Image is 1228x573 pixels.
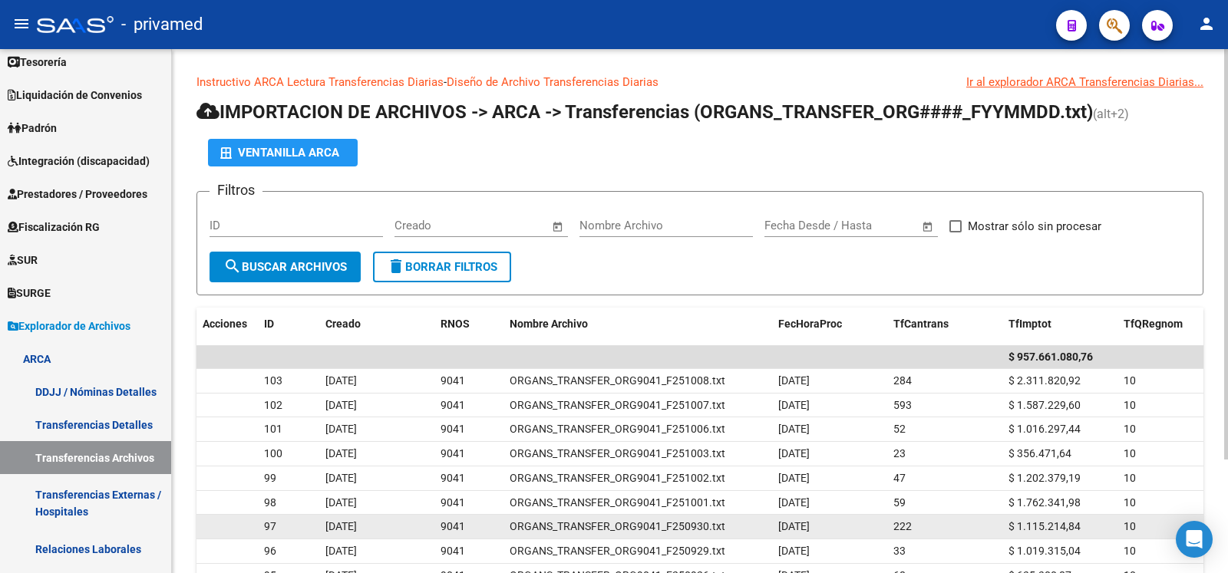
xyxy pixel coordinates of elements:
span: 9041 [441,399,465,411]
span: ORGANS_TRANSFER_ORG9041_F251003.txt [510,447,725,459]
span: IMPORTACION DE ARCHIVOS -> ARCA -> Transferencias (ORGANS_TRANSFER_ORG####_FYYMMDD.txt) [196,101,1093,123]
p: - [196,74,1203,91]
span: 97 [264,520,276,532]
span: $ 1.016.297,44 [1008,423,1081,435]
span: $ 1.115.214,84 [1008,520,1081,532]
span: $ 2.311.820,92 [1008,374,1081,387]
span: Fiscalización RG [8,219,100,235]
div: Open Intercom Messenger [1176,521,1213,558]
span: 222 [893,520,912,532]
span: 284 [893,374,912,387]
span: Mostrar sólo sin procesar [968,217,1101,235]
span: [DATE] [778,496,810,509]
span: FecHoraProc [778,318,842,330]
span: 96 [264,545,276,557]
span: 33 [893,545,906,557]
span: 10 [1124,520,1136,532]
span: TfQRegnom [1124,318,1183,330]
span: 10 [1124,399,1136,411]
button: Buscar Archivos [210,252,361,282]
span: Acciones [203,318,247,330]
button: Borrar Filtros [373,252,511,282]
span: [DATE] [778,520,810,532]
span: 9041 [441,423,465,435]
mat-icon: menu [12,15,31,33]
span: Nombre Archivo [510,318,588,330]
span: 10 [1124,423,1136,435]
span: [DATE] [325,374,357,387]
span: ORGANS_TRANSFER_ORG9041_F251006.txt [510,423,725,435]
datatable-header-cell: FecHoraProc [772,308,887,341]
span: TfImptot [1008,318,1051,330]
span: 10 [1124,545,1136,557]
span: 9041 [441,520,465,532]
span: 9041 [441,472,465,484]
a: Diseño de Archivo Transferencias Diarias [447,75,659,89]
span: ORGANS_TRANSFER_ORG9041_F250929.txt [510,545,725,557]
span: Creado [325,318,361,330]
span: 101 [264,423,282,435]
span: $ 957.661.080,76 [1008,351,1093,363]
datatable-header-cell: Acciones [196,308,258,341]
div: Ventanilla ARCA [220,139,345,166]
span: ORGANS_TRANSFER_ORG9041_F251007.txt [510,399,725,411]
span: 23 [893,447,906,459]
span: 9041 [441,545,465,557]
span: 99 [264,472,276,484]
span: Prestadores / Proveedores [8,186,147,203]
span: [DATE] [325,472,357,484]
span: [DATE] [778,545,810,557]
span: [DATE] [325,496,357,509]
div: Ir al explorador ARCA Transferencias Diarias... [966,74,1203,91]
span: Explorador de Archivos [8,318,130,334]
span: [DATE] [325,545,357,557]
span: 102 [264,399,282,411]
span: ID [264,318,274,330]
span: 47 [893,472,906,484]
mat-icon: delete [387,257,405,275]
span: [DATE] [325,423,357,435]
span: $ 1.762.341,98 [1008,496,1081,509]
span: [DATE] [778,472,810,484]
datatable-header-cell: Nombre Archivo [503,308,772,341]
span: ORGANS_TRANSFER_ORG9041_F251002.txt [510,472,725,484]
span: 10 [1124,496,1136,509]
span: Liquidación de Convenios [8,87,142,104]
datatable-header-cell: ID [258,308,319,341]
span: $ 1.019.315,04 [1008,545,1081,557]
span: Padrón [8,120,57,137]
datatable-header-cell: RNOS [434,308,503,341]
span: (alt+2) [1093,107,1129,121]
span: [DATE] [778,447,810,459]
span: 59 [893,496,906,509]
span: [DATE] [778,423,810,435]
span: ORGANS_TRANSFER_ORG9041_F251008.txt [510,374,725,387]
span: [DATE] [778,374,810,387]
input: Fecha inicio [764,219,827,232]
mat-icon: search [223,257,242,275]
span: $ 1.587.229,60 [1008,399,1081,411]
input: Fecha fin [840,219,915,232]
span: [DATE] [325,447,357,459]
span: Buscar Archivos [223,260,347,274]
span: SURGE [8,285,51,301]
span: 9041 [441,496,465,509]
span: - privamed [121,8,203,41]
span: $ 1.202.379,19 [1008,472,1081,484]
span: $ 356.471,64 [1008,447,1071,459]
span: 103 [264,374,282,387]
span: SUR [8,252,38,268]
input: Fecha fin [470,219,545,232]
span: 98 [264,496,276,509]
span: 9041 [441,374,465,387]
a: Instructivo ARCA Lectura Transferencias Diarias [196,75,444,89]
span: ORGANS_TRANSFER_ORG9041_F251001.txt [510,496,725,509]
span: [DATE] [778,399,810,411]
span: RNOS [441,318,470,330]
span: [DATE] [325,399,357,411]
button: Open calendar [550,218,567,235]
span: 100 [264,447,282,459]
span: 10 [1124,447,1136,459]
span: 593 [893,399,912,411]
datatable-header-cell: Creado [319,308,434,341]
